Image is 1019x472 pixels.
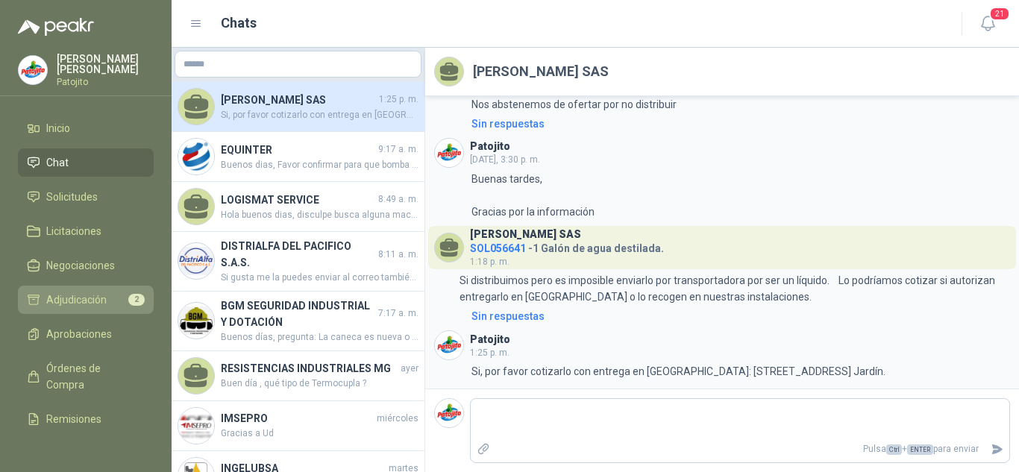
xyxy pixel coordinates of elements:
p: [PERSON_NAME] [PERSON_NAME] [57,54,154,75]
span: 7:17 a. m. [378,306,418,321]
a: Sin respuestas [468,308,1010,324]
h1: Chats [221,13,257,34]
p: Si, por favor cotizarlo con entrega en [GEOGRAPHIC_DATA]: [STREET_ADDRESS] Jardín. [471,363,885,380]
span: 2 [128,294,145,306]
h3: [PERSON_NAME] SAS [470,230,581,239]
span: Inicio [46,120,70,136]
img: Company Logo [178,408,214,444]
span: Licitaciones [46,223,101,239]
span: 9:17 a. m. [378,142,418,157]
a: Inicio [18,114,154,142]
span: miércoles [377,412,418,426]
a: Negociaciones [18,251,154,280]
span: Ctrl [886,444,902,455]
h4: DISTRIALFA DEL PACIFICO S.A.S. [221,238,375,271]
span: Buenos días, pregunta: La caneca es nueva o de segunda mano? [221,330,418,344]
span: 1:18 p. m. [470,257,509,267]
img: Company Logo [435,399,463,427]
span: Remisiones [46,411,101,427]
label: Adjuntar archivos [471,436,496,462]
a: Licitaciones [18,217,154,245]
span: Buen día , qué tipo de Termocupla ? [221,377,418,391]
span: ayer [401,362,418,376]
a: Chat [18,148,154,177]
a: Aprobaciones [18,320,154,348]
div: Sin respuestas [471,116,545,132]
h4: EQUINTER [221,142,375,158]
div: Sin respuestas [471,308,545,324]
span: Si, por favor cotizarlo con entrega en [GEOGRAPHIC_DATA]: [STREET_ADDRESS] Jardín. [221,108,418,122]
a: Remisiones [18,405,154,433]
a: Sin respuestas [468,116,1010,132]
span: Órdenes de Compra [46,360,139,393]
h4: IMSEPRO [221,410,374,427]
span: Si gusta me la puedes enviar al correo también o a mi whatsapp [221,271,418,285]
img: Company Logo [178,139,214,174]
h4: RESISTENCIAS INDUSTRIALES MG [221,360,398,377]
span: [DATE], 3:30 p. m. [470,154,540,165]
p: Pulsa + para enviar [496,436,985,462]
span: Solicitudes [46,189,98,205]
h4: - 1 Galón de agua destilada. [470,239,664,253]
span: ENTER [907,444,933,455]
h3: Patojito [470,336,510,344]
a: Company LogoDISTRIALFA DEL PACIFICO S.A.S.8:11 a. m.Si gusta me la puedes enviar al correo tambié... [172,232,424,292]
img: Company Logo [178,243,214,279]
span: 8:49 a. m. [378,192,418,207]
span: Hola buenos dias, disculpe busca alguna maca en especifico [221,208,418,222]
a: Company LogoBGM SEGURIDAD INDUSTRIAL Y DOTACIÓN7:17 a. m.Buenos días, pregunta: La caneca es nuev... [172,292,424,351]
span: 1:25 p. m. [470,347,509,358]
button: Enviar [985,436,1009,462]
span: Adjudicación [46,292,107,308]
span: 1:25 p. m. [379,92,418,107]
img: Company Logo [19,56,47,84]
span: SOL056641 [470,242,526,254]
img: Company Logo [435,139,463,167]
p: Patojito [57,78,154,86]
h4: LOGISMAT SERVICE [221,192,375,208]
p: Nos abstenemos de ofertar por no distribuir [471,96,677,113]
a: Company LogoEQUINTER9:17 a. m.Buenos dias, Favor confirmar para que bomba o equipos son estos rep... [172,132,424,182]
button: 21 [974,10,1001,37]
a: Adjudicación2 [18,286,154,314]
img: Company Logo [178,303,214,339]
a: Solicitudes [18,183,154,211]
span: Gracias a Ud [221,427,418,441]
a: Company LogoIMSEPROmiércolesGracias a Ud [172,401,424,451]
span: 21 [989,7,1010,21]
a: Órdenes de Compra [18,354,154,399]
img: Logo peakr [18,18,94,36]
h3: Patojito [470,142,510,151]
a: RESISTENCIAS INDUSTRIALES MGayerBuen día , qué tipo de Termocupla ? [172,351,424,401]
span: Chat [46,154,69,171]
h4: [PERSON_NAME] SAS [221,92,376,108]
h4: BGM SEGURIDAD INDUSTRIAL Y DOTACIÓN [221,298,375,330]
span: Aprobaciones [46,326,112,342]
span: Buenos dias, Favor confirmar para que bomba o equipos son estos repuestos y la marca de la misma. [221,158,418,172]
p: Buenas tardes, Gracias por la información [471,171,595,220]
a: [PERSON_NAME] SAS1:25 p. m.Si, por favor cotizarlo con entrega en [GEOGRAPHIC_DATA]: [STREET_ADDR... [172,82,424,132]
span: 8:11 a. m. [378,248,418,262]
img: Company Logo [435,331,463,359]
span: Negociaciones [46,257,115,274]
p: Si distribuimos pero es imposible enviarlo por transportadora por ser un líquido. Lo podríamos co... [460,272,1010,305]
a: LOGISMAT SERVICE8:49 a. m.Hola buenos dias, disculpe busca alguna maca en especifico [172,182,424,232]
h2: [PERSON_NAME] SAS [473,61,609,82]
